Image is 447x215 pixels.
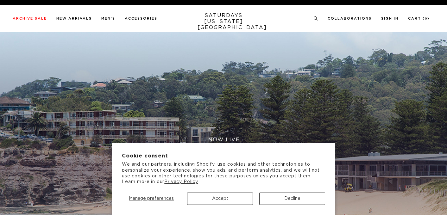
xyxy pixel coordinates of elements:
a: Archive Sale [13,17,47,20]
span: Manage preferences [129,196,174,201]
button: Manage preferences [122,193,181,205]
a: SATURDAYS[US_STATE][GEOGRAPHIC_DATA] [198,13,250,31]
small: 0 [425,17,427,20]
a: Sign In [381,17,399,20]
a: New Arrivals [56,17,92,20]
a: Cart (0) [408,17,430,20]
a: Privacy Policy [164,180,198,184]
p: We and our partners, including Shopify, use cookies and other technologies to personalize your ex... [122,162,325,185]
button: Decline [259,193,325,205]
button: Accept [187,193,253,205]
a: Men's [101,17,115,20]
h2: Cookie consent [122,153,325,159]
a: Accessories [125,17,157,20]
a: Collaborations [328,17,372,20]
